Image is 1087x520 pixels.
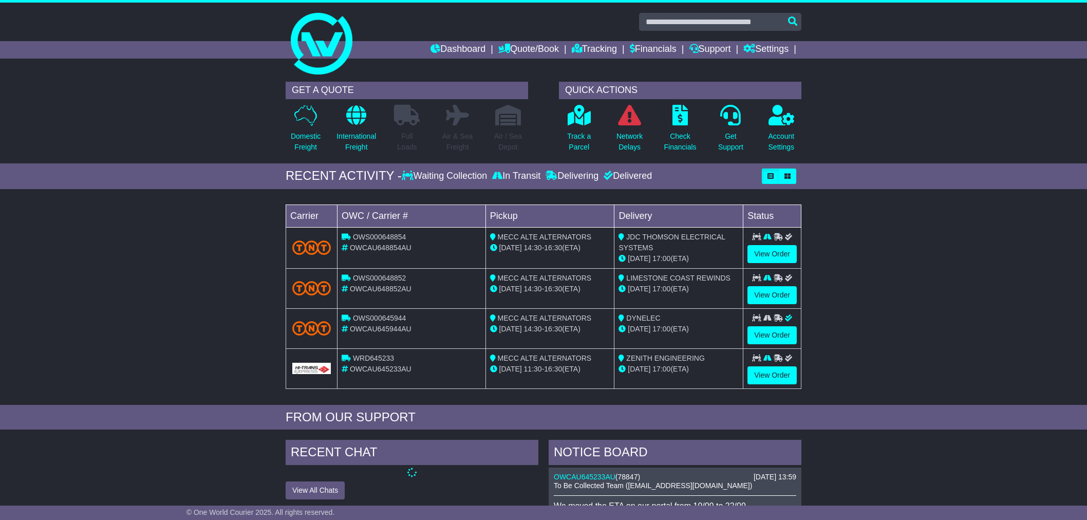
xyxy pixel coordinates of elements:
[718,104,744,158] a: GetSupport
[498,314,592,322] span: MECC ALTE ALTERNATORS
[490,364,610,375] div: - (ETA)
[601,171,652,182] div: Delivered
[614,205,743,227] td: Delivery
[543,171,601,182] div: Delivering
[490,324,610,335] div: - (ETA)
[490,243,610,253] div: - (ETA)
[626,354,704,362] span: ZENITH ENGINEERING
[186,508,335,516] span: © One World Courier 2025. All rights reserved.
[754,473,796,481] div: [DATE] 13:59
[286,82,528,99] div: GET A QUOTE
[616,131,643,153] p: Network Delays
[743,205,801,227] td: Status
[619,324,739,335] div: (ETA)
[292,321,331,335] img: TNT_Domestic.png
[554,481,752,490] span: To Be Collected Team ([EMAIL_ADDRESS][DOMAIN_NAME])
[292,281,331,295] img: TNT_Domestic.png
[494,131,522,153] p: Air / Sea Depot
[544,244,562,252] span: 16:30
[664,131,697,153] p: Check Financials
[286,440,538,468] div: RECENT CHAT
[442,131,473,153] p: Air & Sea Freight
[336,104,377,158] a: InternationalFreight
[554,501,796,511] p: We moved the ETA on our portal from 19/09 to 22/09.
[747,286,797,304] a: View Order
[652,254,670,263] span: 17:00
[747,326,797,344] a: View Order
[338,205,486,227] td: OWC / Carrier #
[628,325,650,333] span: [DATE]
[554,473,796,481] div: ( )
[544,325,562,333] span: 16:30
[498,354,592,362] span: MECC ALTE ALTERNATORS
[286,205,338,227] td: Carrier
[499,244,522,252] span: [DATE]
[664,104,697,158] a: CheckFinancials
[286,410,801,425] div: FROM OUR SUPPORT
[549,440,801,468] div: NOTICE BOARD
[544,285,562,293] span: 16:30
[747,366,797,384] a: View Order
[499,365,522,373] span: [DATE]
[626,314,660,322] span: DYNELEC
[743,41,789,59] a: Settings
[353,314,406,322] span: OWS000645944
[292,363,331,374] img: GetCarrierServiceLogo
[567,131,591,153] p: Track a Parcel
[524,325,542,333] span: 14:30
[619,364,739,375] div: (ETA)
[628,285,650,293] span: [DATE]
[524,365,542,373] span: 11:30
[630,41,677,59] a: Financials
[402,171,490,182] div: Waiting Collection
[544,365,562,373] span: 16:30
[626,274,730,282] span: LIMESTONE COAST REWINDS
[498,41,559,59] a: Quote/Book
[290,104,321,158] a: DomesticFreight
[353,233,406,241] span: OWS000648854
[652,325,670,333] span: 17:00
[628,254,650,263] span: [DATE]
[618,473,638,481] span: 78847
[628,365,650,373] span: [DATE]
[286,169,402,183] div: RECENT ACTIVITY -
[430,41,485,59] a: Dashboard
[652,285,670,293] span: 17:00
[619,233,725,252] span: JDC THOMSON ELECTRICAL SYSTEMS
[291,131,321,153] p: Domestic Freight
[490,171,543,182] div: In Transit
[498,233,592,241] span: MECC ALTE ALTERNATORS
[499,325,522,333] span: [DATE]
[524,285,542,293] span: 14:30
[572,41,617,59] a: Tracking
[559,82,801,99] div: QUICK ACTIONS
[394,131,420,153] p: Full Loads
[498,274,592,282] span: MECC ALTE ALTERNATORS
[619,284,739,294] div: (ETA)
[718,131,743,153] p: Get Support
[689,41,731,59] a: Support
[292,240,331,254] img: TNT_Domestic.png
[286,481,345,499] button: View All Chats
[554,473,615,481] a: OWCAU645233AU
[350,285,411,293] span: OWCAU648852AU
[616,104,643,158] a: NetworkDelays
[524,244,542,252] span: 14:30
[350,365,411,373] span: OWCAU645233AU
[336,131,376,153] p: International Freight
[350,325,411,333] span: OWCAU645944AU
[768,104,795,158] a: AccountSettings
[499,285,522,293] span: [DATE]
[353,274,406,282] span: OWS000648852
[619,253,739,264] div: (ETA)
[350,244,411,252] span: OWCAU648854AU
[747,245,797,263] a: View Order
[353,354,394,362] span: WRD645233
[485,205,614,227] td: Pickup
[652,365,670,373] span: 17:00
[567,104,591,158] a: Track aParcel
[769,131,795,153] p: Account Settings
[490,284,610,294] div: - (ETA)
